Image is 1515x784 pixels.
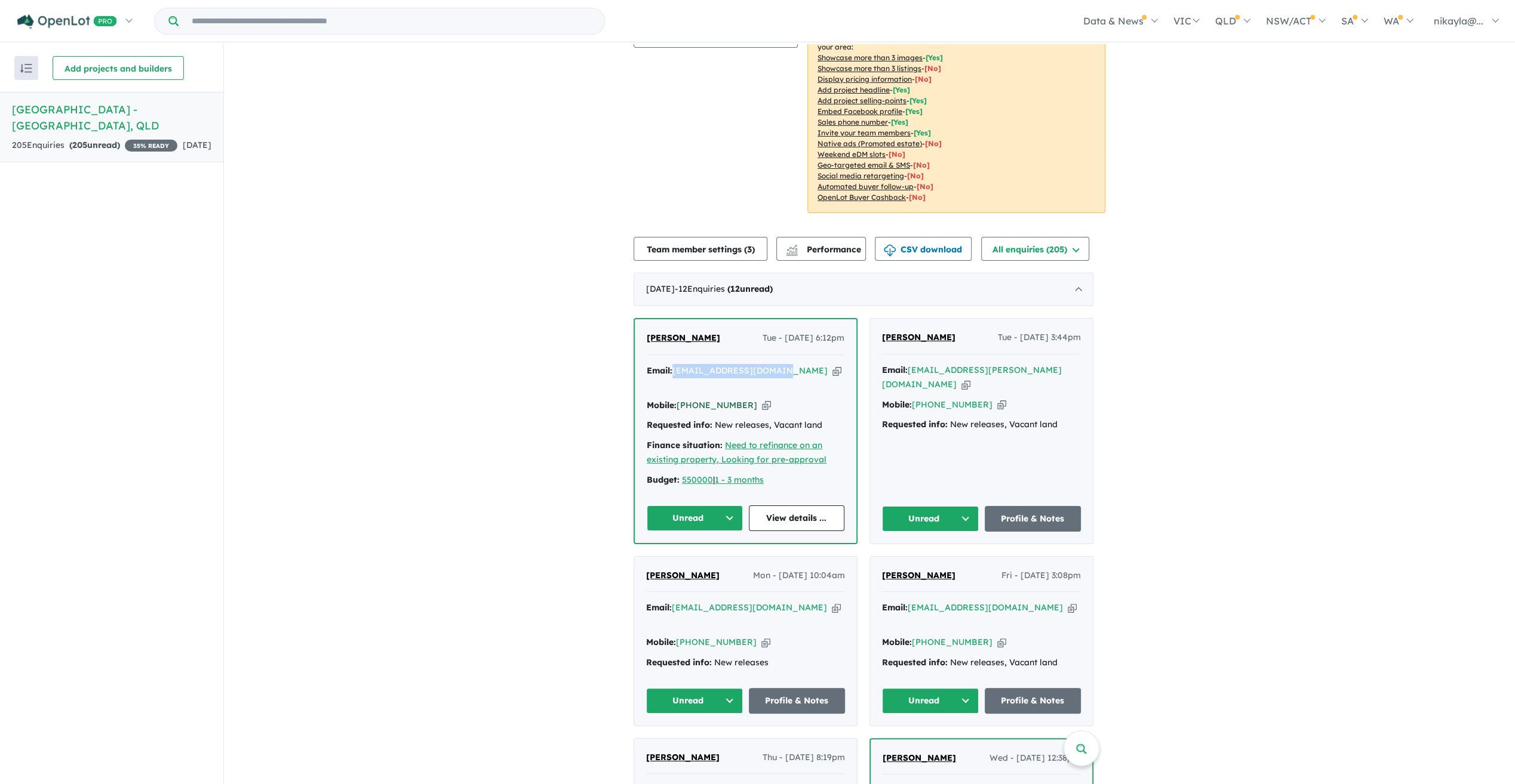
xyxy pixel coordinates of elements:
[647,400,677,410] strong: Mobile:
[72,140,87,150] span: 205
[891,118,908,126] span: [ Yes ]
[818,128,911,137] u: Invite your team members
[985,688,1081,714] a: Profile & Notes
[989,751,1080,766] span: Wed - [DATE] 12:38pm
[646,569,720,583] a: [PERSON_NAME]
[646,656,845,670] div: New releases
[676,637,757,647] a: [PHONE_NUMBER]
[715,474,764,485] a: 1 - 3 months
[646,570,720,581] span: [PERSON_NAME]
[647,419,712,430] strong: Requested info:
[20,64,32,73] img: sort.svg
[69,140,120,150] strong: ( unread)
[749,688,846,714] a: Profile & Notes
[818,64,921,73] u: Showcase more than 3 listings
[818,85,890,94] u: Add project headline
[634,237,767,261] button: Team member settings (3)
[882,506,979,532] button: Unread
[646,657,712,668] strong: Requested info:
[677,400,757,410] a: [PHONE_NUMBER]
[912,399,992,410] a: [PHONE_NUMBER]
[183,140,211,150] span: [DATE]
[997,636,1006,649] button: Copy
[818,53,923,62] u: Showcase more than 3 images
[1068,601,1077,614] button: Copy
[893,85,910,94] span: [ Yes ]
[912,637,992,647] a: [PHONE_NUMBER]
[818,150,886,159] u: Weekend eDM slots
[882,418,1081,432] div: New releases, Vacant land
[913,160,930,169] span: [No]
[181,8,602,34] input: Try estate name, suburb, builder or developer
[12,101,211,134] h5: [GEOGRAPHIC_DATA] - [GEOGRAPHIC_DATA] , QLD
[1434,15,1483,27] span: nikayla@...
[924,64,941,73] span: [ No ]
[647,474,680,485] strong: Budget:
[818,171,904,180] u: Social media retargeting
[647,440,723,450] strong: Finance situation:
[981,237,1089,261] button: All enquiries (205)
[883,752,956,763] span: [PERSON_NAME]
[889,150,905,159] span: [No]
[882,399,912,410] strong: Mobile:
[882,332,955,342] span: [PERSON_NAME]
[882,569,955,583] a: [PERSON_NAME]
[675,283,773,294] span: - 12 Enquir ies
[818,182,914,191] u: Automated buyer follow-up
[818,75,912,84] u: Display pricing information
[786,245,797,251] img: line-chart.svg
[682,474,713,485] a: 550000
[882,570,955,581] span: [PERSON_NAME]
[882,419,948,430] strong: Requested info:
[647,365,672,376] strong: Email:
[53,56,184,80] button: Add projects and builders
[647,332,720,343] span: [PERSON_NAME]
[646,751,720,765] a: [PERSON_NAME]
[997,399,1006,411] button: Copy
[882,688,979,714] button: Unread
[882,657,948,668] strong: Requested info:
[634,273,1093,306] div: [DATE]
[749,505,845,531] a: View details ...
[832,601,841,614] button: Copy
[646,637,676,647] strong: Mobile:
[763,751,845,765] span: Thu - [DATE] 8:19pm
[915,75,932,84] span: [ No ]
[647,418,844,433] div: New releases, Vacant land
[907,171,924,180] span: [No]
[985,506,1081,532] a: Profile & Notes
[647,331,720,345] a: [PERSON_NAME]
[998,331,1081,345] span: Tue - [DATE] 3:44pm
[647,440,826,465] a: Need to refinance on an existing property, Looking for pre-approval
[647,505,743,531] button: Unread
[882,365,908,375] strong: Email:
[761,636,770,649] button: Copy
[646,752,720,763] span: [PERSON_NAME]
[818,139,922,148] u: Native ads (Promoted estate)
[776,237,866,261] button: Performance
[961,378,970,391] button: Copy
[1001,569,1081,583] span: Fri - [DATE] 3:08pm
[762,399,771,412] button: Copy
[917,182,933,191] span: [No]
[818,107,902,116] u: Embed Facebook profile
[818,118,888,126] u: Sales phone number
[646,688,743,714] button: Unread
[747,244,752,255] span: 3
[763,331,844,345] span: Tue - [DATE] 6:12pm
[909,96,927,105] span: [ Yes ]
[730,283,740,294] span: 12
[882,656,1081,670] div: New releases, Vacant land
[17,14,117,29] img: Openlot PRO Logo White
[125,140,177,152] span: 35 % READY
[883,751,956,766] a: [PERSON_NAME]
[807,21,1105,213] p: Your project is only comparing to other top-performing projects in your area: - - - - - - - - - -...
[786,248,798,256] img: bar-chart.svg
[909,193,926,202] span: [No]
[908,602,1063,613] a: [EMAIL_ADDRESS][DOMAIN_NAME]
[672,365,828,376] a: [EMAIL_ADDRESS][DOMAIN_NAME]
[727,283,773,294] strong: ( unread)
